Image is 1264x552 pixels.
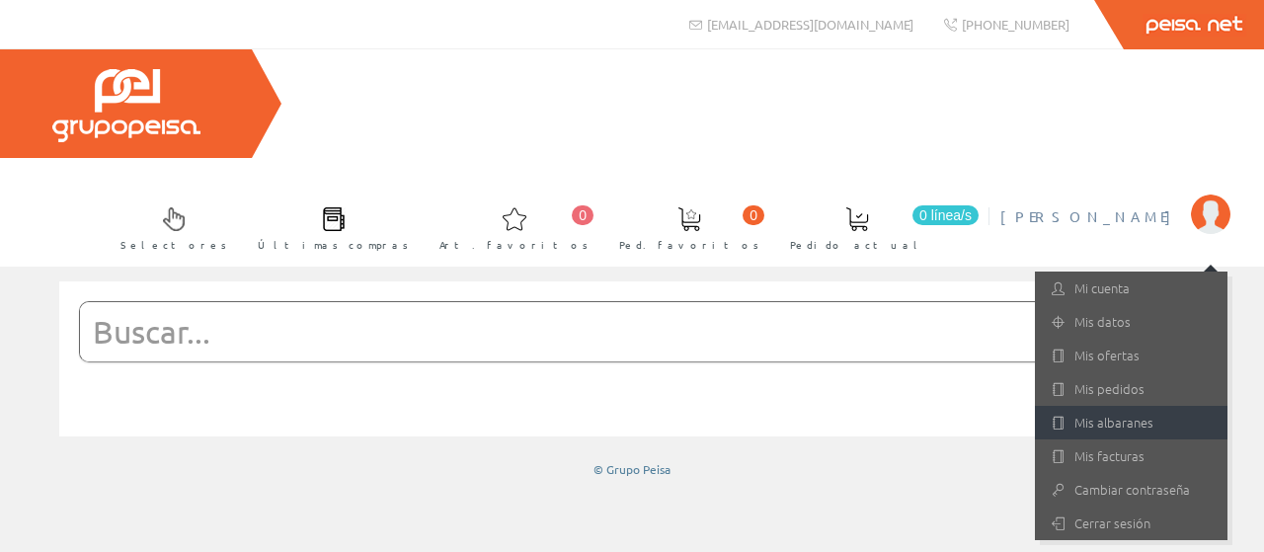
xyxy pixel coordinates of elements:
a: Selectores [101,191,237,263]
span: 0 [743,205,764,225]
span: 0 línea/s [912,205,979,225]
a: Mis datos [1035,305,1227,339]
a: Últimas compras [238,191,419,263]
span: Últimas compras [258,235,409,255]
span: Ped. favoritos [619,235,759,255]
span: 0 [572,205,593,225]
div: © Grupo Peisa [59,461,1205,478]
a: Cerrar sesión [1035,507,1227,540]
span: Art. favoritos [439,235,589,255]
a: [PERSON_NAME] [1000,191,1230,209]
a: Mi cuenta [1035,272,1227,305]
span: [PERSON_NAME] [1000,206,1181,226]
input: Buscar... [80,302,1136,361]
a: Mis pedidos [1035,372,1227,406]
a: Mis albaranes [1035,406,1227,439]
a: Cambiar contraseña [1035,473,1227,507]
a: Mis facturas [1035,439,1227,473]
a: Mis ofertas [1035,339,1227,372]
span: [EMAIL_ADDRESS][DOMAIN_NAME] [707,16,913,33]
span: Pedido actual [790,235,924,255]
img: Grupo Peisa [52,69,200,142]
span: [PHONE_NUMBER] [962,16,1069,33]
span: Selectores [120,235,227,255]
